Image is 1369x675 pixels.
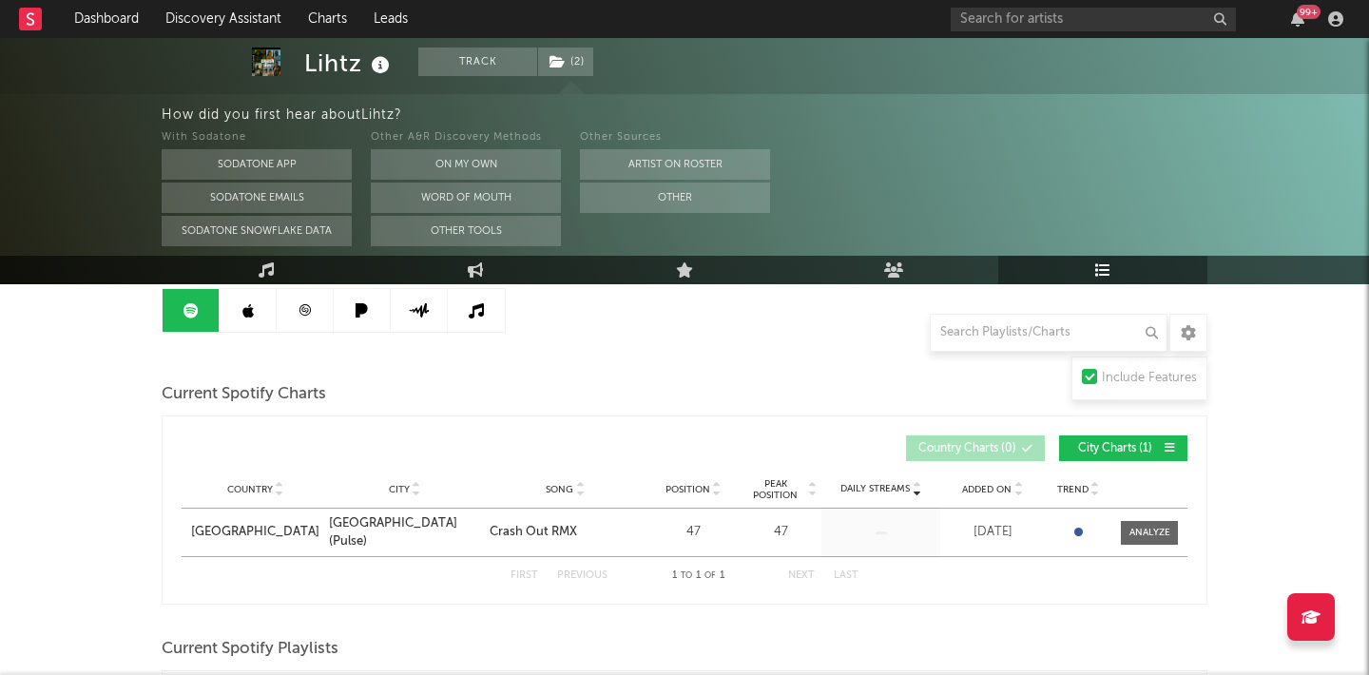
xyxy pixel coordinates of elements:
span: ( 2 ) [537,48,594,76]
span: Added On [962,484,1012,495]
span: Trend [1057,484,1089,495]
button: Track [418,48,537,76]
button: Sodatone Emails [162,183,352,213]
span: City Charts ( 1 ) [1071,443,1159,454]
span: of [704,571,716,580]
button: Word Of Mouth [371,183,561,213]
div: 47 [745,523,817,542]
button: City Charts(1) [1059,435,1187,461]
div: [DATE] [945,523,1040,542]
div: 47 [650,523,736,542]
span: City [389,484,410,495]
a: [GEOGRAPHIC_DATA] (Pulse) [329,514,480,551]
button: Country Charts(0) [906,435,1045,461]
span: Daily Streams [840,482,910,496]
button: Sodatone App [162,149,352,180]
button: First [511,570,538,581]
div: With Sodatone [162,126,352,149]
button: (2) [538,48,593,76]
button: 99+ [1291,11,1304,27]
div: 99 + [1297,5,1321,19]
div: Crash Out RMX [490,523,577,542]
input: Search for artists [951,8,1236,31]
span: Country [227,484,273,495]
div: Lihtz [304,48,395,79]
button: On My Own [371,149,561,180]
button: Next [788,570,815,581]
button: Artist on Roster [580,149,770,180]
button: Other Tools [371,216,561,246]
button: Last [834,570,858,581]
button: Sodatone Snowflake Data [162,216,352,246]
span: Current Spotify Playlists [162,638,338,661]
div: Include Features [1102,367,1197,390]
a: [GEOGRAPHIC_DATA] [191,523,319,542]
span: Country Charts ( 0 ) [918,443,1016,454]
span: Position [665,484,710,495]
div: Other Sources [580,126,770,149]
button: Other [580,183,770,213]
span: Current Spotify Charts [162,383,326,406]
div: How did you first hear about Lihtz ? [162,104,1369,126]
span: Peak Position [745,478,805,501]
div: Other A&R Discovery Methods [371,126,561,149]
div: 1 1 1 [646,565,750,588]
span: to [681,571,692,580]
span: Song [546,484,573,495]
a: Crash Out RMX [490,523,641,542]
button: Previous [557,570,607,581]
input: Search Playlists/Charts [930,314,1167,352]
